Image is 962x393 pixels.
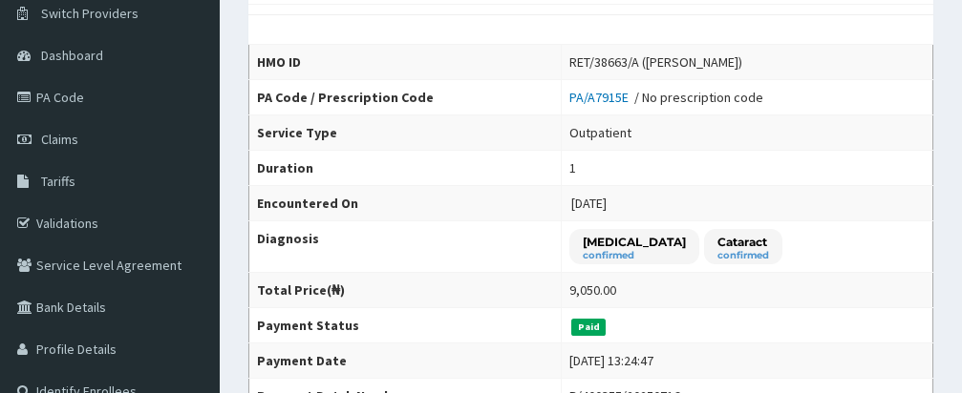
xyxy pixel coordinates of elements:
span: [DATE] [571,195,607,212]
div: 1 [569,158,576,177]
span: Paid [571,319,606,336]
span: Dashboard [41,47,103,64]
span: Claims [41,131,78,148]
th: Total Price(₦) [249,273,562,308]
p: [MEDICAL_DATA] [583,234,686,250]
th: Payment Date [249,343,562,379]
div: / No prescription code [569,88,763,107]
p: Cataract [717,234,769,250]
span: Tariffs [41,173,75,190]
th: HMO ID [249,45,562,80]
th: Payment Status [249,308,562,343]
th: Duration [249,151,562,186]
div: Outpatient [569,123,631,142]
span: Switch Providers [41,5,139,22]
div: 9,050.00 [569,280,616,300]
th: Service Type [249,115,562,151]
div: RET/38663/A ([PERSON_NAME]) [569,52,742,72]
small: confirmed [583,251,686,260]
small: confirmed [717,251,769,260]
a: PA/A7915E [569,89,634,106]
div: [DATE] 13:24:47 [569,351,653,370]
th: PA Code / Prescription Code [249,80,562,115]
th: Encountered On [249,186,562,221]
th: Diagnosis [249,221,562,273]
